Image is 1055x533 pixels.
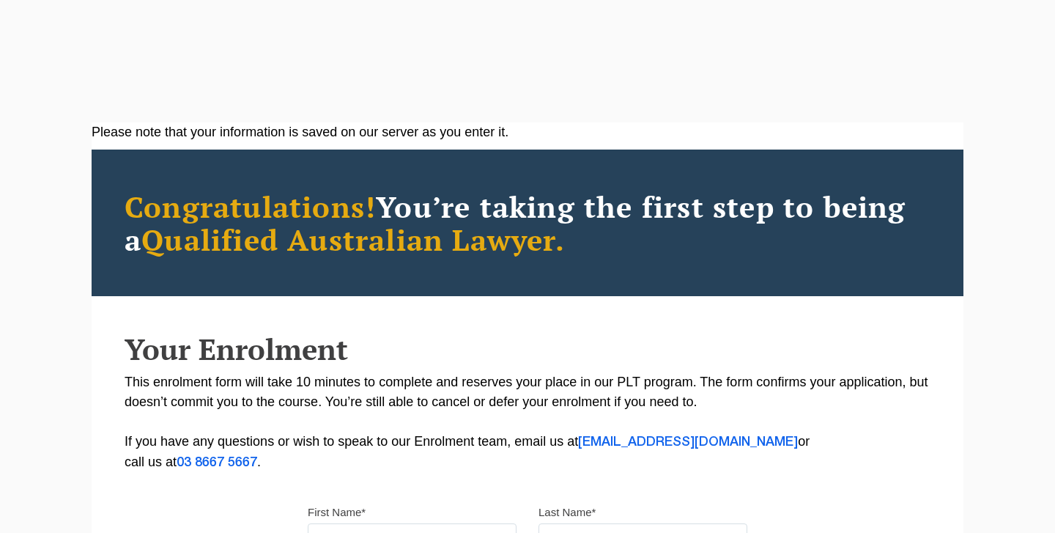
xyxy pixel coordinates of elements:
[125,333,930,365] h2: Your Enrolment
[33,16,195,85] a: [PERSON_NAME] Centre for Law
[125,187,376,226] span: Congratulations!
[125,190,930,256] h2: You’re taking the first step to being a
[578,436,798,448] a: [EMAIL_ADDRESS][DOMAIN_NAME]
[92,122,963,142] div: Please note that your information is saved on our server as you enter it.
[538,505,596,520] label: Last Name*
[177,457,257,468] a: 03 8667 5667
[141,220,565,259] span: Qualified Australian Lawyer.
[125,372,930,473] p: This enrolment form will take 10 minutes to complete and reserves your place in our PLT program. ...
[308,505,366,520] label: First Name*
